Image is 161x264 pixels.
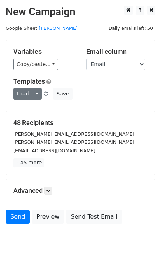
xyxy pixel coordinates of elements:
[106,24,155,32] span: Daily emails left: 50
[13,48,75,56] h5: Variables
[13,131,134,137] small: [PERSON_NAME][EMAIL_ADDRESS][DOMAIN_NAME]
[32,210,64,224] a: Preview
[124,229,161,264] iframe: Chat Widget
[106,25,155,31] a: Daily emails left: 50
[13,187,148,195] h5: Advanced
[13,119,148,127] h5: 48 Recipients
[13,59,58,70] a: Copy/paste...
[13,77,45,85] a: Templates
[13,88,42,100] a: Load...
[53,88,72,100] button: Save
[6,25,78,31] small: Google Sheet:
[6,210,30,224] a: Send
[13,148,95,153] small: [EMAIL_ADDRESS][DOMAIN_NAME]
[66,210,122,224] a: Send Test Email
[13,139,134,145] small: [PERSON_NAME][EMAIL_ADDRESS][DOMAIN_NAME]
[6,6,155,18] h2: New Campaign
[13,158,44,167] a: +45 more
[39,25,78,31] a: [PERSON_NAME]
[86,48,148,56] h5: Email column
